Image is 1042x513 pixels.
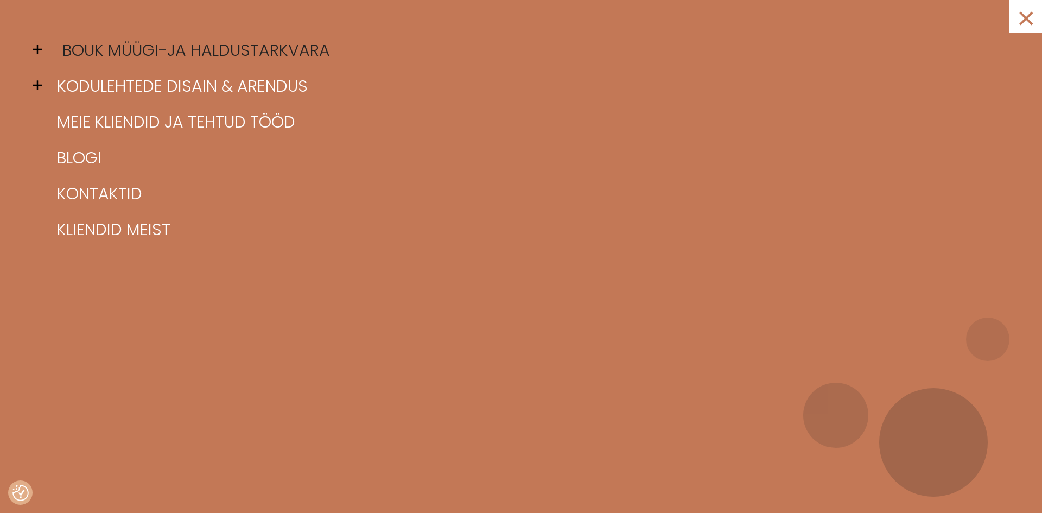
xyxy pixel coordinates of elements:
[49,140,1009,176] a: Blogi
[12,485,29,501] img: Revisit consent button
[49,68,1009,104] a: Kodulehtede disain & arendus
[54,33,1015,68] a: BOUK müügi-ja haldustarkvara
[49,212,1009,248] a: Kliendid meist
[49,104,1009,140] a: Meie kliendid ja tehtud tööd
[49,176,1009,212] a: Kontaktid
[12,485,29,501] button: Nõusolekueelistused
